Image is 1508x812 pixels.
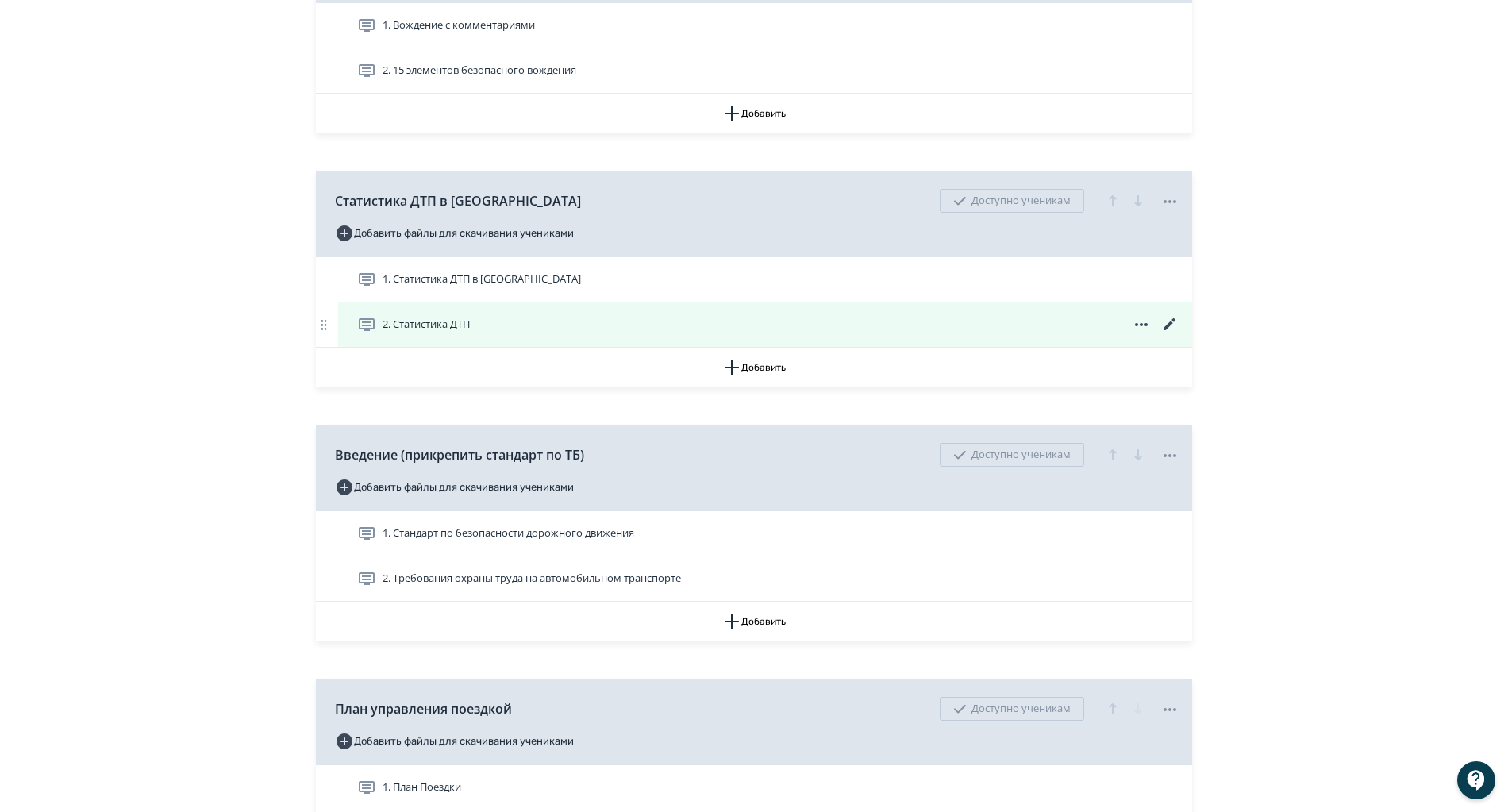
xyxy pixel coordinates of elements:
[940,697,1084,721] div: Доступно ученикам
[940,189,1084,213] div: Доступно ученикам
[383,271,581,287] span: 1. Статистика ДТП в РФ
[316,348,1192,387] button: Добавить
[335,191,581,210] span: Статистика ДТП в [GEOGRAPHIC_DATA]
[940,443,1084,467] div: Доступно ученикам
[335,445,584,464] span: Введение (прикрепить стандарт по ТБ)
[335,729,574,754] button: Добавить файлы для скачивания учениками
[316,556,1192,602] div: 2. Требования охраны труда на автомобильном транспорте
[335,699,512,718] span: План управления поездкой
[383,317,470,333] span: 2. Статистика ДТП
[383,63,576,79] span: 2. 15 элементов безопасного вождения
[316,257,1192,302] div: 1. Статистика ДТП в [GEOGRAPHIC_DATA]
[383,525,634,541] span: 1. Стандарт по безопасности дорожного движения
[335,475,574,500] button: Добавить файлы для скачивания учениками
[383,571,681,587] span: 2. Требования охраны труда на автомобильном транспорте
[316,602,1192,641] button: Добавить
[316,48,1192,94] div: 2. 15 элементов безопасного вождения
[316,94,1192,133] button: Добавить
[316,511,1192,556] div: 1. Стандарт по безопасности дорожного движения
[335,221,574,246] button: Добавить файлы для скачивания учениками
[316,3,1192,48] div: 1. Вождение с комментариями
[383,779,461,795] span: 1. План Поездки
[316,765,1192,810] div: 1. План Поездки
[316,302,1192,348] div: 2. Статистика ДТП
[383,17,535,33] span: 1. Вождение с комментариями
